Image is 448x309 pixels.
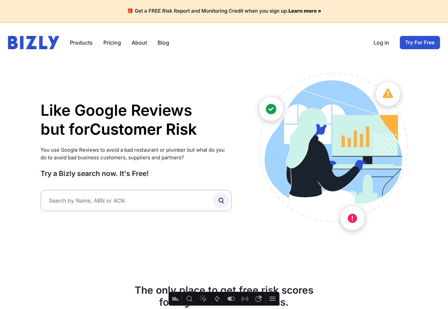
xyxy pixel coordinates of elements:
a: Pricing [103,39,121,47]
h3: Try a Bizly search now. It's Free! [41,169,232,178]
a: Try For Free [400,36,440,49]
a: About [132,39,147,47]
a: Blog [158,39,169,47]
a: Learn more » [288,8,321,14]
li: Customer Risk [90,120,197,139]
h2: The only place to get free risk scores for Australian business. [41,284,407,308]
h1: Like Google Reviews but for [41,101,232,139]
p: You use Google Reviews to avoid a bad restaurant or plumber but what do you do to avoid bad busin... [41,146,232,161]
a: Log in [374,39,389,47]
input: Search by Name, ABN or ACN [41,190,232,211]
button: Products [70,39,93,47]
li: Supplier Risk [90,139,197,158]
h4: 🎁 Get a FREE Risk Report and Monitoring Credit when you sign up. [8,8,440,14]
